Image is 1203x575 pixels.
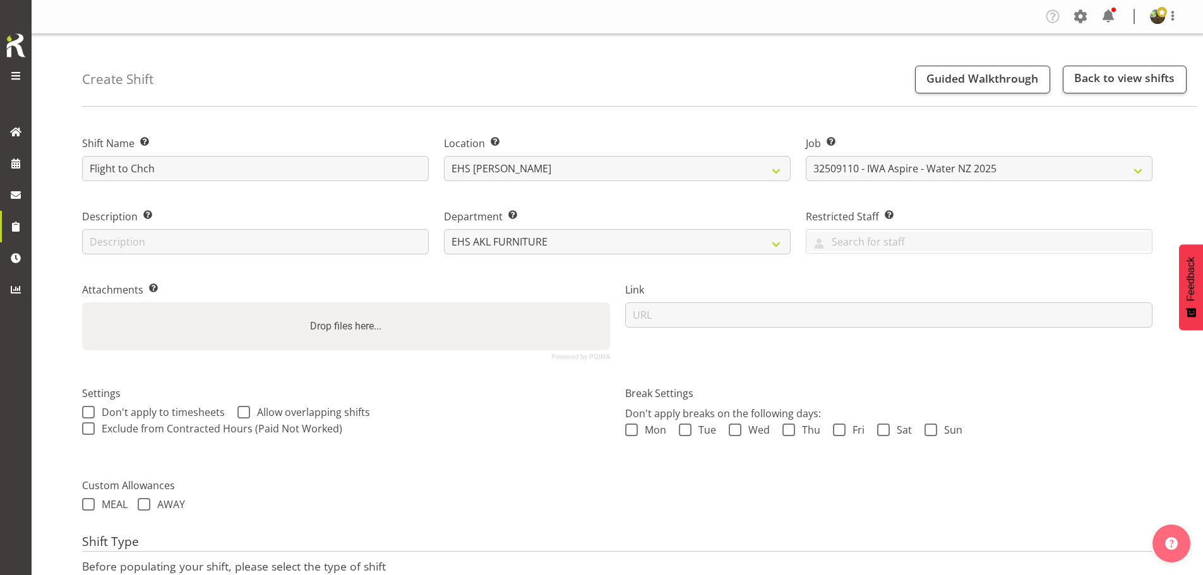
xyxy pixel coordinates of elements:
span: Allow overlapping shifts [250,406,370,418]
label: Custom Allowances [82,478,1152,493]
span: Guided Walkthrough [926,71,1038,86]
p: Don't apply breaks on the following days: [625,406,1153,421]
span: Exclude from Contracted Hours (Paid Not Worked) [102,422,342,436]
h4: Create Shift [82,72,153,86]
input: Search for staff [806,232,1152,251]
h4: Shift Type [82,535,1152,552]
img: help-xxl-2.png [1165,537,1178,550]
label: Shift Name [82,136,429,151]
span: Tue [691,424,716,436]
span: Fri [846,424,865,436]
label: Description [82,209,429,224]
input: URL [625,302,1153,328]
span: Feedback [1185,257,1197,301]
label: Job [806,136,1152,151]
label: Settings [82,386,610,401]
span: Don't apply to timesheets [95,406,225,418]
label: Link [625,282,1153,297]
label: Break Settings [625,386,1153,401]
img: Rosterit icon logo [3,32,28,59]
span: AWAY [150,498,185,511]
a: Powered by PQINA [551,354,610,360]
label: Location [444,136,791,151]
span: Mon [638,424,666,436]
input: Description [82,229,429,254]
span: Sat [890,424,912,436]
label: Drop files here... [305,314,386,339]
label: Attachments [82,282,610,297]
p: Before populating your shift, please select the type of shift [82,559,1152,573]
span: Thu [795,424,820,436]
span: Sun [937,424,962,436]
button: Feedback - Show survey [1179,244,1203,330]
button: Guided Walkthrough [915,66,1050,93]
img: filipo-iupelid4dee51ae661687a442d92e36fb44151.png [1150,9,1165,24]
label: Department [444,209,791,224]
span: MEAL [95,498,128,511]
a: Back to view shifts [1063,66,1187,93]
input: Shift Name [82,156,429,181]
span: Wed [741,424,770,436]
label: Restricted Staff [806,209,1152,224]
